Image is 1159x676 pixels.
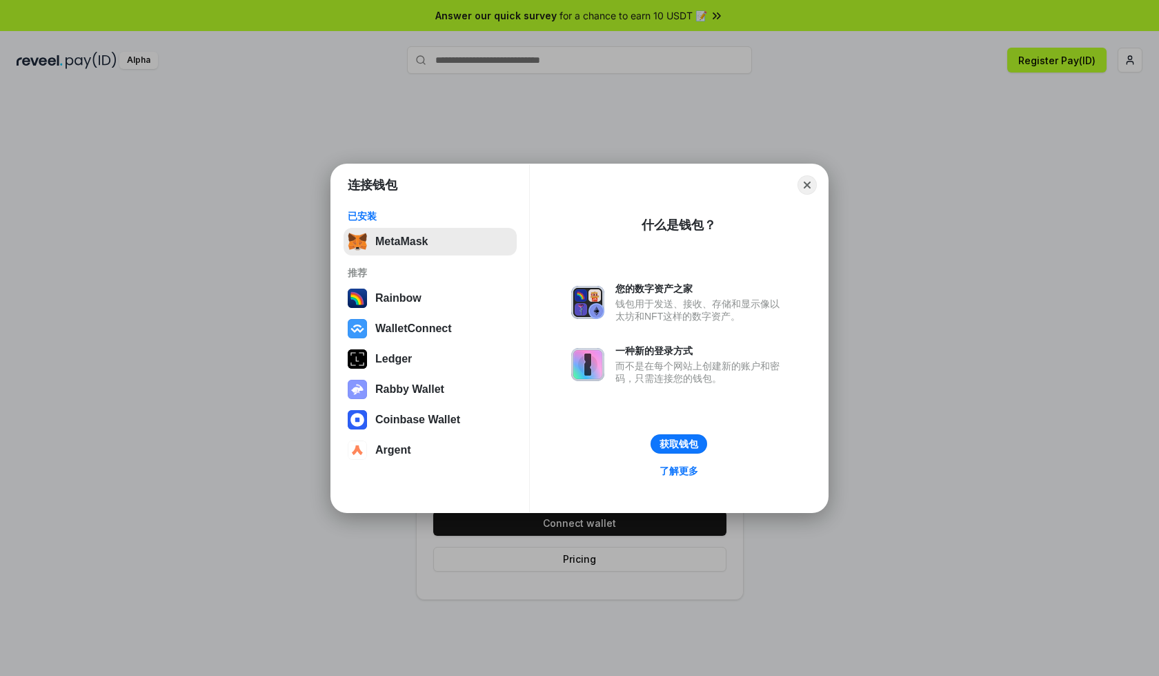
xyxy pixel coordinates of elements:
[344,228,517,255] button: MetaMask
[344,406,517,434] button: Coinbase Wallet
[348,210,513,222] div: 已安装
[348,319,367,338] img: svg+xml,%3Csvg%20width%3D%2228%22%20height%3D%2228%22%20viewBox%3D%220%200%2028%2028%22%20fill%3D...
[798,175,817,195] button: Close
[344,376,517,403] button: Rabby Wallet
[344,284,517,312] button: Rainbow
[348,349,367,369] img: svg+xml,%3Csvg%20xmlns%3D%22http%3A%2F%2Fwww.w3.org%2F2000%2Fsvg%22%20width%3D%2228%22%20height%3...
[642,217,716,233] div: 什么是钱包？
[348,177,397,193] h1: 连接钱包
[615,345,786,357] div: 一种新的登录方式
[571,348,604,381] img: svg+xml,%3Csvg%20xmlns%3D%22http%3A%2F%2Fwww.w3.org%2F2000%2Fsvg%22%20fill%3D%22none%22%20viewBox...
[660,465,698,477] div: 了解更多
[344,345,517,373] button: Ledger
[651,462,706,480] a: 了解更多
[375,444,411,456] div: Argent
[615,360,786,385] div: 而不是在每个网站上创建新的账户和密码，只需连接您的钱包。
[348,267,513,279] div: 推荐
[375,322,452,335] div: WalletConnect
[660,438,698,450] div: 获取钱包
[375,353,412,365] div: Ledger
[348,441,367,460] img: svg+xml,%3Csvg%20width%3D%2228%22%20height%3D%2228%22%20viewBox%3D%220%200%2028%2028%22%20fill%3D...
[348,232,367,251] img: svg+xml,%3Csvg%20fill%3D%22none%22%20height%3D%2233%22%20viewBox%3D%220%200%2035%2033%22%20width%...
[615,282,786,295] div: 您的数字资产之家
[348,289,367,308] img: svg+xml,%3Csvg%20width%3D%22120%22%20height%3D%22120%22%20viewBox%3D%220%200%20120%20120%22%20fil...
[375,383,444,396] div: Rabby Wallet
[615,298,786,322] div: 钱包用于发送、接收、存储和显示像以太坊和NFT这样的数字资产。
[375,414,460,426] div: Coinbase Wallet
[348,410,367,429] img: svg+xml,%3Csvg%20width%3D%2228%22%20height%3D%2228%22%20viewBox%3D%220%200%2028%2028%22%20fill%3D...
[344,436,517,464] button: Argent
[375,235,428,248] div: MetaMask
[348,380,367,399] img: svg+xml,%3Csvg%20xmlns%3D%22http%3A%2F%2Fwww.w3.org%2F2000%2Fsvg%22%20fill%3D%22none%22%20viewBox...
[344,315,517,342] button: WalletConnect
[375,292,422,305] div: Rainbow
[651,434,707,454] button: 获取钱包
[571,286,604,319] img: svg+xml,%3Csvg%20xmlns%3D%22http%3A%2F%2Fwww.w3.org%2F2000%2Fsvg%22%20fill%3D%22none%22%20viewBox...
